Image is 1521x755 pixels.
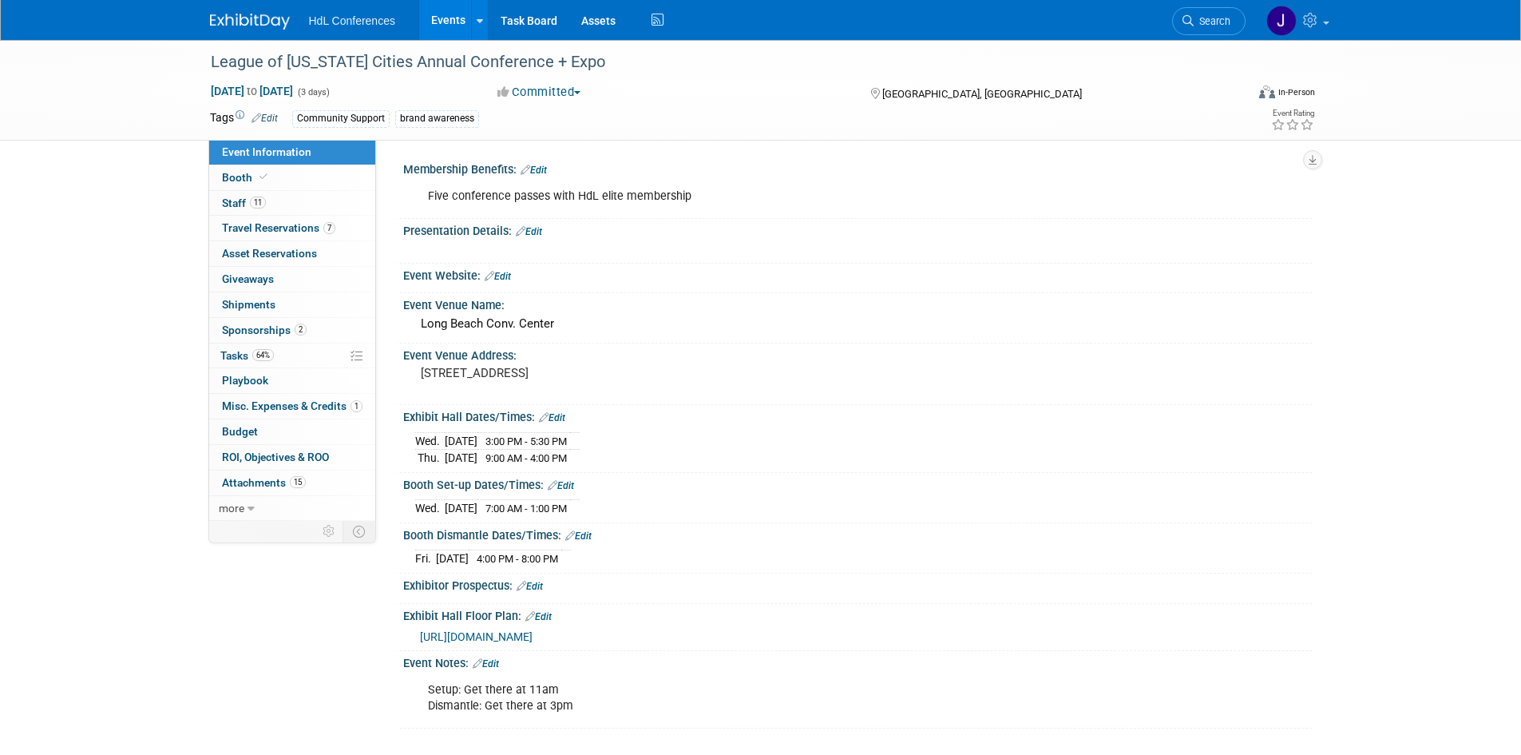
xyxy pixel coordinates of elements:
div: Community Support [292,110,390,127]
span: 9:00 AM - 4:00 PM [485,452,567,464]
span: 7 [323,222,335,234]
a: Edit [473,658,499,670]
a: Edit [525,611,552,622]
img: Format-Inperson.png [1259,85,1275,98]
a: Search [1172,7,1246,35]
span: 4:00 PM - 8:00 PM [477,553,558,565]
a: Edit [516,226,542,237]
span: ROI, Objectives & ROO [222,451,329,463]
button: Committed [492,84,587,101]
a: Budget [209,419,375,444]
span: 7:00 AM - 1:00 PM [485,503,567,515]
a: Shipments [209,292,375,317]
span: Attachments [222,476,306,489]
span: 1 [351,400,362,412]
div: Event Rating [1271,109,1314,117]
div: Event Website: [403,264,1312,284]
a: Edit [539,412,565,423]
div: Event Venue Name: [403,293,1312,313]
span: 2 [295,324,307,336]
div: Exhibit Hall Dates/Times: [403,405,1312,426]
a: Edit [565,530,592,542]
span: to [244,85,259,97]
td: [DATE] [436,550,469,567]
div: Presentation Details: [403,219,1312,240]
td: Toggle Event Tabs [343,521,375,542]
a: Giveaways [209,267,375,292]
div: Exhibit Hall Floor Plan: [403,604,1312,625]
a: Asset Reservations [209,241,375,266]
div: Exhibitor Prospectus: [403,574,1312,594]
span: HdL Conferences [309,14,395,27]
span: 15 [290,476,306,488]
a: Playbook [209,368,375,393]
span: Playbook [222,374,268,387]
a: Edit [548,480,574,491]
a: Booth [209,165,375,190]
a: [URL][DOMAIN_NAME] [420,630,533,643]
td: Personalize Event Tab Strip [315,521,343,542]
a: Staff11 [209,191,375,216]
span: Misc. Expenses & Credits [222,399,362,412]
a: Edit [252,113,278,124]
span: Budget [222,425,258,438]
div: In-Person [1277,86,1315,98]
td: Tags [210,109,278,128]
i: Booth reservation complete [259,173,267,181]
span: Giveaways [222,272,274,285]
div: Booth Dismantle Dates/Times: [403,523,1312,544]
div: Setup: Get there at 11am Dismantle: Get there at 3pm [417,674,1136,722]
div: Five conference passes with HdL elite membership [417,181,1136,213]
div: brand awareness [395,110,479,127]
a: Sponsorships2 [209,318,375,343]
td: [DATE] [445,450,477,467]
div: Event Format [1151,83,1316,107]
div: Membership Benefits: [403,157,1312,178]
span: Asset Reservations [222,247,317,260]
span: [DATE] [DATE] [210,84,294,98]
span: 11 [250,197,266,209]
span: Booth [222,171,271,184]
a: Event Information [209,140,375,165]
a: more [209,496,375,521]
div: League of [US_STATE] Cities Annual Conference + Expo [205,48,1222,77]
td: Wed. [415,500,445,517]
div: Event Notes: [403,651,1312,672]
span: Tasks [220,349,274,362]
pre: [STREET_ADDRESS] [421,366,764,380]
a: Edit [521,165,547,176]
span: Staff [222,197,266,209]
a: Tasks64% [209,344,375,368]
a: Edit [485,271,511,282]
td: Fri. [415,550,436,567]
a: Edit [517,581,543,592]
span: [GEOGRAPHIC_DATA], [GEOGRAPHIC_DATA] [882,88,1082,100]
span: more [219,502,244,515]
span: Sponsorships [222,324,307,336]
a: Attachments15 [209,471,375,495]
td: [DATE] [445,500,477,517]
span: 3:00 PM - 5:30 PM [485,435,567,447]
td: Wed. [415,432,445,450]
img: ExhibitDay [210,14,290,30]
div: Long Beach Conv. Center [415,312,1300,336]
img: Johnny Nguyen [1266,6,1297,36]
td: [DATE] [445,432,477,450]
span: Shipments [222,298,275,311]
span: Event Information [222,145,311,158]
span: Travel Reservations [222,221,335,234]
span: 64% [252,349,274,361]
div: Booth Set-up Dates/Times: [403,473,1312,494]
td: Thu. [415,450,445,467]
a: Misc. Expenses & Credits1 [209,394,375,419]
a: Travel Reservations7 [209,216,375,240]
a: ROI, Objectives & ROO [209,445,375,470]
span: (3 days) [296,87,330,97]
span: Search [1194,15,1230,27]
div: Event Venue Address: [403,344,1312,364]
